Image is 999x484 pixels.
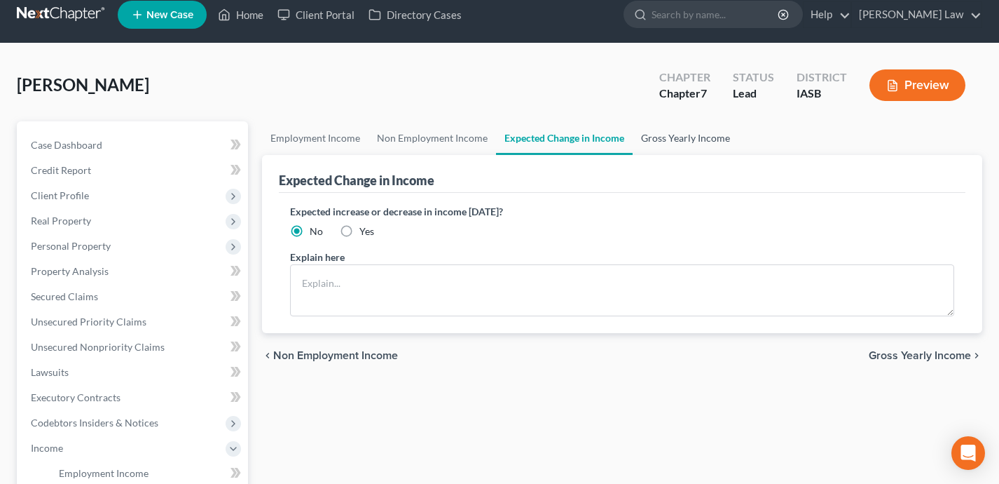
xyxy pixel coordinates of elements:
span: Income [31,442,63,454]
a: Employment Income [262,121,368,155]
i: chevron_left [262,350,273,361]
a: Secured Claims [20,284,248,309]
span: Yes [359,225,374,237]
a: Credit Report [20,158,248,183]
button: Preview [869,69,965,101]
a: Home [211,2,270,27]
a: Non Employment Income [368,121,496,155]
span: Non Employment Income [273,350,398,361]
a: Unsecured Nonpriority Claims [20,335,248,360]
div: Chapter [659,69,710,86]
a: [PERSON_NAME] Law [852,2,981,27]
span: Client Profile [31,189,89,201]
a: Directory Cases [361,2,469,27]
div: District [797,69,847,86]
span: Credit Report [31,164,91,176]
span: No [310,225,323,237]
span: Unsecured Priority Claims [31,316,146,328]
a: Unsecured Priority Claims [20,309,248,335]
span: [PERSON_NAME] [17,74,149,95]
div: Status [733,69,774,86]
i: chevron_right [971,350,982,361]
label: Explain here [290,250,345,264]
span: Gross Yearly Income [869,350,971,361]
span: Real Property [31,215,91,227]
span: Property Analysis [31,265,109,277]
a: Executory Contracts [20,385,248,410]
span: Codebtors Insiders & Notices [31,417,158,429]
span: 7 [701,86,707,100]
a: Expected Change in Income [496,121,633,155]
span: Unsecured Nonpriority Claims [31,341,165,353]
div: Chapter [659,86,710,102]
a: Help [804,2,850,27]
span: Case Dashboard [31,139,102,151]
div: Lead [733,86,774,102]
a: Client Portal [270,2,361,27]
button: Gross Yearly Income chevron_right [869,350,982,361]
a: Case Dashboard [20,133,248,158]
a: Lawsuits [20,360,248,385]
a: Gross Yearly Income [633,121,738,155]
div: IASB [797,86,847,102]
button: chevron_left Non Employment Income [262,350,398,361]
span: New Case [146,10,193,20]
div: Expected Change in Income [279,172,434,189]
span: Lawsuits [31,366,69,378]
a: Property Analysis [20,259,248,284]
label: Expected increase or decrease in income [DATE]? [290,204,955,219]
span: Employment Income [59,467,149,479]
div: Open Intercom Messenger [951,436,985,470]
span: Personal Property [31,240,111,252]
span: Executory Contracts [31,391,120,403]
input: Search by name... [652,1,780,27]
span: Secured Claims [31,290,98,302]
